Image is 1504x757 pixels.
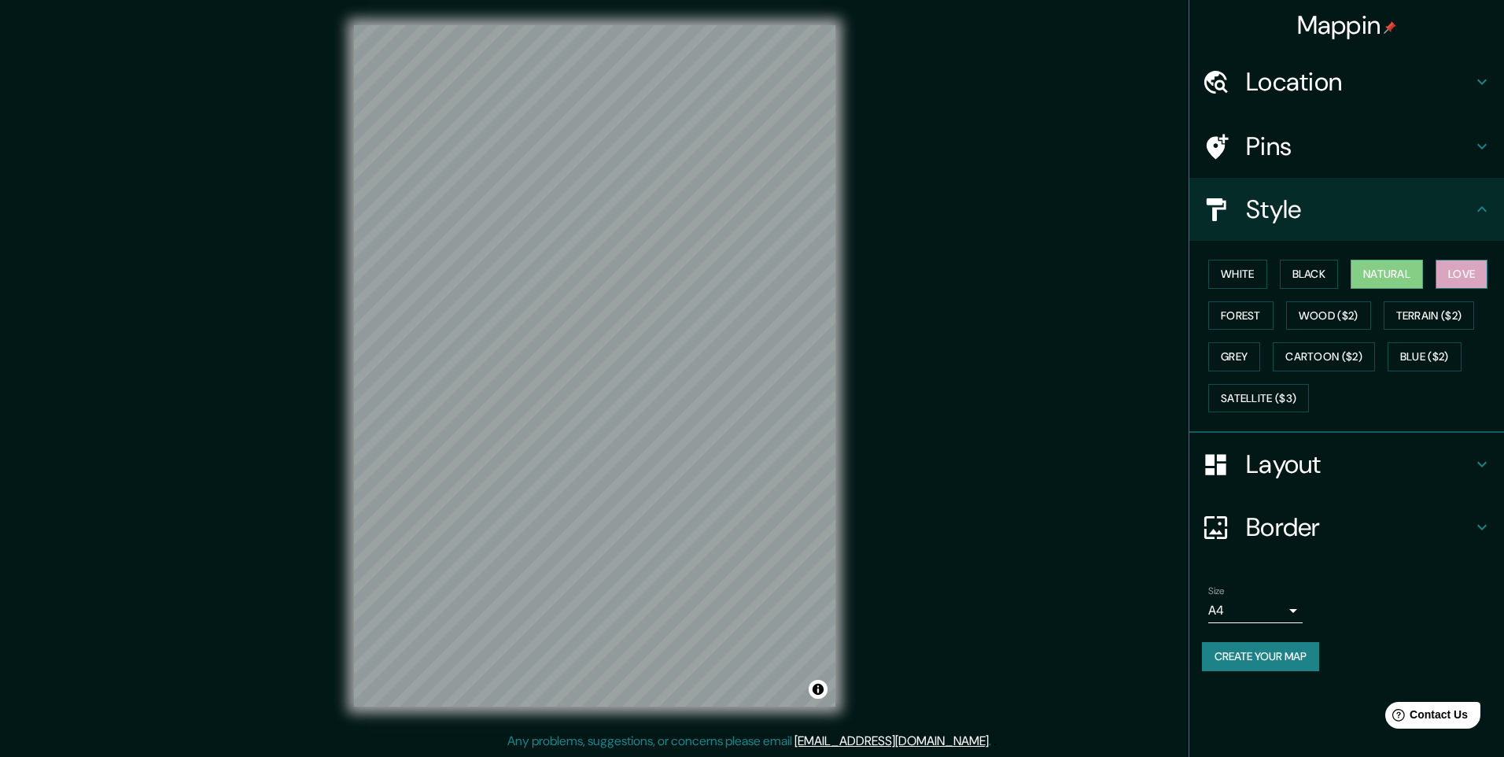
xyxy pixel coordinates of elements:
div: . [991,732,993,751]
div: Location [1189,50,1504,113]
button: Blue ($2) [1388,342,1462,371]
button: Toggle attribution [809,680,828,699]
div: Layout [1189,433,1504,496]
h4: Style [1246,194,1473,225]
button: Love [1436,260,1487,289]
button: Satellite ($3) [1208,384,1309,413]
img: pin-icon.png [1384,21,1396,34]
button: Forest [1208,301,1274,330]
a: [EMAIL_ADDRESS][DOMAIN_NAME] [794,733,989,749]
button: Wood ($2) [1286,301,1371,330]
label: Size [1208,585,1225,598]
button: White [1208,260,1267,289]
div: Border [1189,496,1504,559]
p: Any problems, suggestions, or concerns please email . [507,732,991,751]
canvas: Map [354,25,835,707]
iframe: Help widget launcher [1364,696,1487,740]
div: . [993,732,997,751]
h4: Layout [1246,449,1473,480]
h4: Mappin [1297,9,1397,41]
button: Terrain ($2) [1384,301,1475,330]
button: Create your map [1202,642,1319,671]
h4: Pins [1246,131,1473,162]
h4: Location [1246,66,1473,98]
button: Natural [1351,260,1423,289]
div: A4 [1208,598,1303,623]
div: Pins [1189,115,1504,178]
button: Cartoon ($2) [1273,342,1375,371]
button: Black [1280,260,1339,289]
button: Grey [1208,342,1260,371]
div: Style [1189,178,1504,241]
h4: Border [1246,511,1473,543]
